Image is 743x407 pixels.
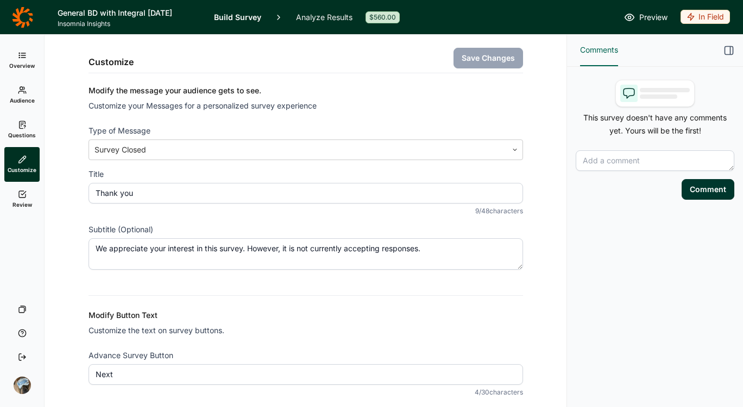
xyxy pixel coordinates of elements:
button: In Field [681,10,730,25]
a: Preview [624,11,668,24]
span: Review [12,201,32,208]
a: Customize [4,147,40,182]
a: Review [4,182,40,217]
h1: General BD with Integral [DATE] [58,7,201,20]
label: Advance Survey Button [89,350,523,361]
p: Customize your Messages for a personalized survey experience [89,99,523,112]
span: Modify Button Text [89,310,158,320]
textarea: We appreciate your interest in this survey. However, it is not currently accepting responses. [89,238,523,270]
button: Comments [580,35,618,66]
span: Questions [8,131,36,139]
label: Type of Message [89,125,523,136]
a: Overview [4,43,40,78]
span: Preview [639,11,668,24]
span: Audience [10,97,35,104]
a: Audience [4,78,40,112]
button: Save Changes [454,48,523,68]
h2: Customize [89,55,134,68]
div: 9 / 48 characters [475,207,523,215]
span: Comments [580,43,618,56]
span: Insomnia Insights [58,20,201,28]
img: ocn8z7iqvmiiaveqkfqd.png [14,377,31,394]
div: $560.00 [366,11,400,23]
p: This survey doesn't have any comments yet. Yours will be the first! [576,111,734,137]
span: Customize [8,166,36,174]
a: Questions [4,112,40,147]
span: Overview [9,62,35,69]
button: Comment [682,179,734,200]
p: Customize the text on survey buttons. [89,324,523,337]
span: Modify the message your audience gets to see. [89,86,261,95]
label: Subtitle (Optional) [89,224,523,235]
label: Title [89,169,523,180]
div: In Field [681,10,730,24]
div: 4 / 30 characters [475,388,523,397]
